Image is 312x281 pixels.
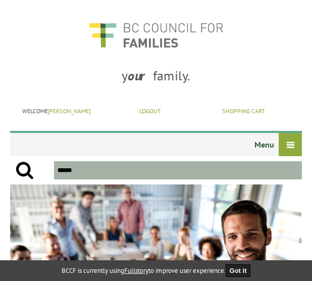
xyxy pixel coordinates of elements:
[10,136,302,156] span: Menu
[48,107,91,115] a: [PERSON_NAME]
[10,161,39,179] input: Submit
[226,264,251,277] button: Got it
[88,16,224,54] img: BC Council for FAMILIES
[124,266,148,275] a: Fullstory
[10,107,103,115] p: Welcome
[139,107,161,115] a: Logout
[10,59,302,97] div: y family.
[128,67,153,84] strong: our
[222,107,265,115] a: Shopping Cart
